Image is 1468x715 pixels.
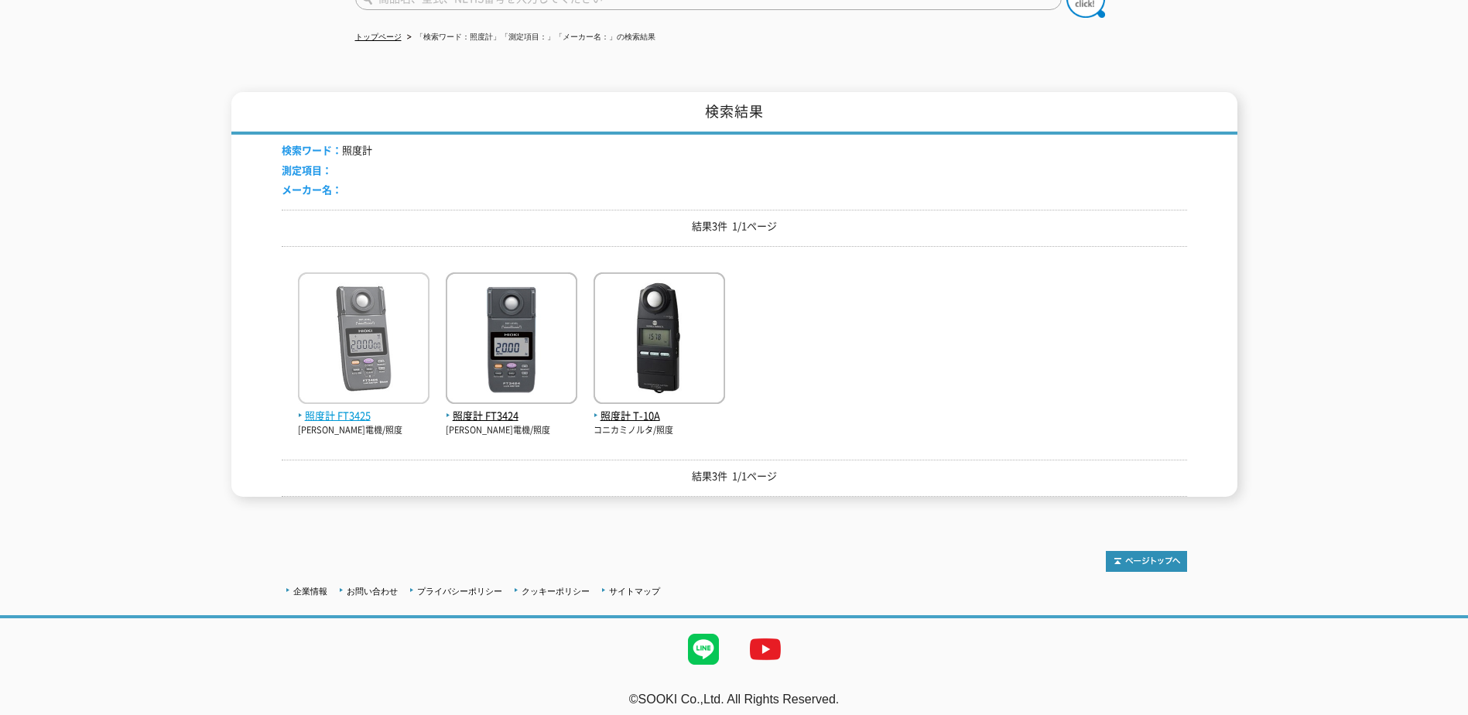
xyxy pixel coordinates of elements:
[417,587,502,596] a: プライバシーポリシー
[594,424,725,437] p: コニカミノルタ/照度
[298,424,429,437] p: [PERSON_NAME]電機/照度
[293,587,327,596] a: 企業情報
[1106,551,1187,572] img: トップページへ
[282,142,342,157] span: 検索ワード：
[231,92,1237,135] h1: 検索結果
[446,392,577,424] a: 照度計 FT3424
[282,182,342,197] span: メーカー名：
[734,618,796,680] img: YouTube
[672,618,734,680] img: LINE
[355,32,402,41] a: トップページ
[594,408,725,424] span: 照度計 T-10A
[282,142,372,159] li: 照度計
[282,162,332,177] span: 測定項目：
[522,587,590,596] a: クッキーポリシー
[404,29,655,46] li: 「検索ワード：照度計」「測定項目：」「メーカー名：」の検索結果
[347,587,398,596] a: お問い合わせ
[298,392,429,424] a: 照度計 FT3425
[446,272,577,408] img: FT3424
[298,408,429,424] span: 照度計 FT3425
[446,408,577,424] span: 照度計 FT3424
[446,424,577,437] p: [PERSON_NAME]電機/照度
[594,392,725,424] a: 照度計 T-10A
[594,272,725,408] img: T-10A
[298,272,429,408] img: FT3425
[609,587,660,596] a: サイトマップ
[282,468,1187,484] p: 結果3件 1/1ページ
[282,218,1187,234] p: 結果3件 1/1ページ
